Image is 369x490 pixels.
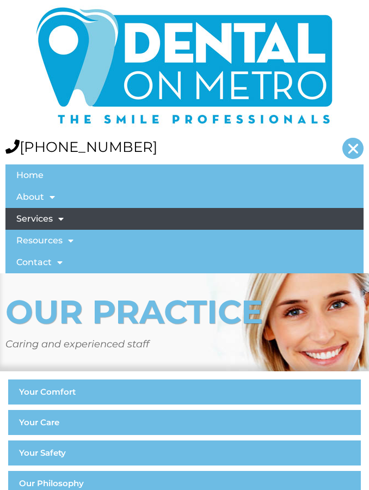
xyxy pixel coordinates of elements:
div: Menu Toggle [342,138,364,159]
a: Your Comfort [8,379,361,405]
a: About [5,186,364,208]
a: Contact [5,252,364,273]
a: Home [5,164,364,186]
h5: Caring and experienced staff [5,339,364,349]
a: Your Safety [8,440,361,465]
a: Resources [5,230,364,252]
h1: OUR PRACTICE [5,296,364,328]
a: Your Care [8,410,361,435]
a: Services [5,208,364,230]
